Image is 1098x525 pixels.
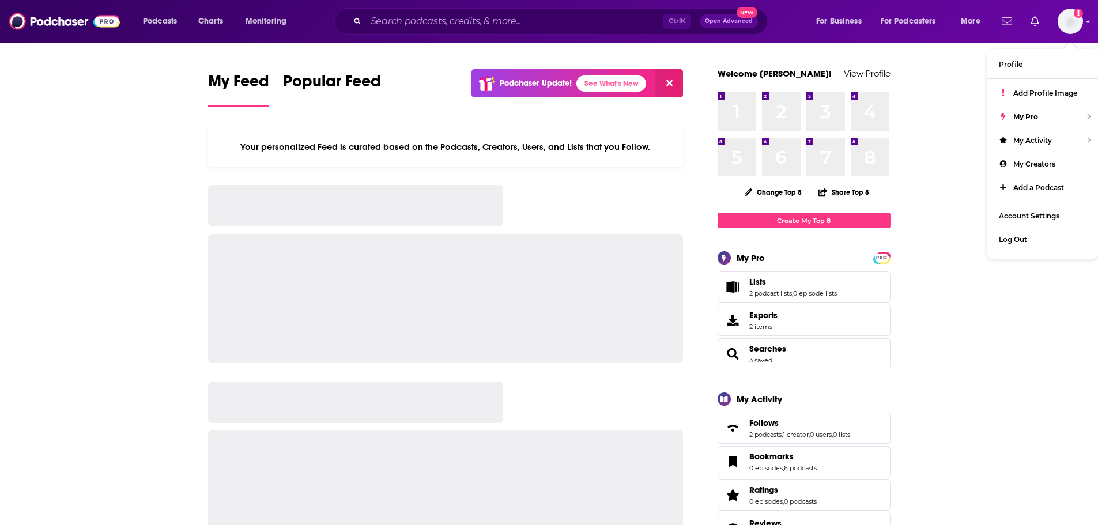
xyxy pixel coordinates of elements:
span: , [809,430,810,439]
span: , [832,430,833,439]
span: Follows [749,418,779,428]
span: My Feed [208,71,269,98]
span: For Business [816,13,862,29]
div: Your personalized Feed is curated based on the Podcasts, Creators, Users, and Lists that you Follow. [208,127,684,167]
a: 0 episodes [749,497,783,505]
a: Account Settings [987,204,1098,228]
span: Open Advanced [705,18,753,24]
button: Show profile menu [1058,9,1083,34]
span: Ctrl K [663,14,691,29]
button: open menu [237,12,301,31]
button: Share Top 8 [818,181,870,203]
div: Search podcasts, credits, & more... [345,8,779,35]
a: 2 podcast lists [749,289,792,297]
p: Podchaser Update! [500,78,572,88]
span: Ratings [749,485,778,495]
span: PRO [875,254,889,262]
a: See What's New [576,75,646,92]
a: 0 users [810,430,832,439]
a: Lists [722,279,745,295]
a: My Creators [987,152,1098,176]
input: Search podcasts, credits, & more... [366,12,663,31]
a: 0 podcasts [784,497,817,505]
svg: Add a profile image [1074,9,1083,18]
button: open menu [953,12,995,31]
a: Ratings [722,487,745,503]
a: PRO [875,253,889,262]
span: , [783,497,784,505]
a: Searches [722,346,745,362]
span: Lists [749,277,766,287]
a: 0 episodes [749,464,783,472]
a: Create My Top 8 [718,213,891,228]
span: For Podcasters [881,13,936,29]
img: Podchaser - Follow, Share and Rate Podcasts [9,10,120,32]
a: Add a Podcast [987,176,1098,199]
a: Profile [987,52,1098,76]
a: 0 episode lists [793,289,837,297]
a: Lists [749,277,837,287]
span: Ratings [718,479,891,511]
span: Bookmarks [718,446,891,477]
button: open menu [135,12,192,31]
span: Exports [722,312,745,328]
a: Show notifications dropdown [997,12,1017,31]
span: , [783,464,784,472]
span: Logged in as BerkMarc [1058,9,1083,34]
span: , [792,289,793,297]
a: 1 creator [783,430,809,439]
button: open menu [873,12,953,31]
a: Exports [718,305,891,336]
span: Follows [718,413,891,444]
span: Add Profile Image [1013,89,1077,97]
span: Charts [198,13,223,29]
span: 2 items [749,323,778,331]
a: Bookmarks [722,454,745,470]
ul: Show profile menu [987,49,1098,259]
span: My Activity [1013,136,1052,145]
button: Open AdvancedNew [700,14,758,28]
a: 0 lists [833,430,850,439]
a: Ratings [749,485,817,495]
button: Change Top 8 [738,185,809,199]
span: Exports [749,310,778,320]
a: 2 podcasts [749,430,782,439]
span: New [737,7,757,18]
a: Add Profile Image [987,81,1098,105]
img: User Profile [1058,9,1083,34]
a: 3 saved [749,356,772,364]
span: More [961,13,980,29]
a: Show notifications dropdown [1026,12,1044,31]
a: Charts [191,12,230,31]
a: My Feed [208,71,269,107]
a: Follows [749,418,850,428]
span: My Creators [1013,160,1055,168]
span: Monitoring [246,13,286,29]
span: Account Settings [999,211,1059,220]
a: Bookmarks [749,451,817,462]
span: Lists [718,271,891,303]
a: Popular Feed [283,71,381,107]
span: , [782,430,783,439]
button: open menu [808,12,876,31]
div: My Activity [737,394,782,405]
a: Follows [722,420,745,436]
span: Popular Feed [283,71,381,98]
a: View Profile [844,68,891,79]
span: Searches [718,338,891,369]
span: Podcasts [143,13,177,29]
span: Add a Podcast [1013,183,1064,192]
a: Searches [749,343,786,354]
span: Profile [999,60,1022,69]
div: My Pro [737,252,765,263]
a: Welcome [PERSON_NAME]! [718,68,832,79]
span: My Pro [1013,112,1038,121]
a: 6 podcasts [784,464,817,472]
span: Log Out [999,235,1027,244]
span: Bookmarks [749,451,794,462]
